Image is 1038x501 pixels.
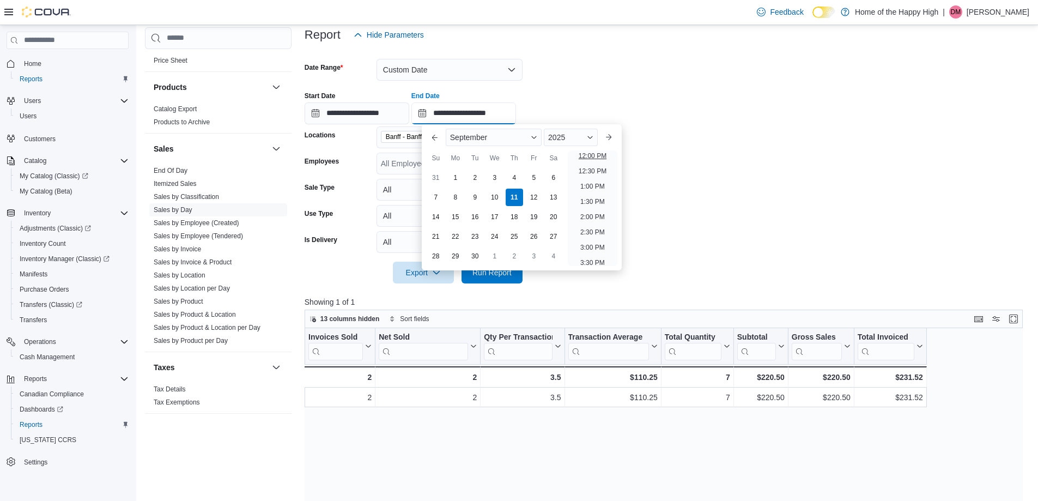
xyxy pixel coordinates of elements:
[154,362,268,373] button: Taxes
[379,391,477,404] div: 2
[486,169,503,186] div: day-3
[305,131,336,140] label: Locations
[20,456,52,469] a: Settings
[20,353,75,361] span: Cash Management
[20,270,47,279] span: Manifests
[15,268,129,281] span: Manifests
[411,102,516,124] input: Press the down key to enter a popover containing a calendar. Press the escape key to close the po...
[154,324,260,331] a: Sales by Product & Location per Day
[486,149,503,167] div: We
[484,371,561,384] div: 3.5
[154,105,197,113] span: Catalog Export
[15,433,129,446] span: Washington CCRS
[15,313,51,327] a: Transfers
[506,248,523,265] div: day-2
[506,189,523,206] div: day-11
[305,297,1030,307] p: Showing 1 of 1
[447,149,464,167] div: Mo
[426,168,563,266] div: September, 2025
[22,7,71,17] img: Cova
[2,454,133,470] button: Settings
[427,189,445,206] div: day-7
[2,371,133,387] button: Reports
[15,110,129,123] span: Users
[990,312,1003,325] button: Display options
[15,388,129,401] span: Canadian Compliance
[305,92,336,100] label: Start Date
[154,192,219,201] span: Sales by Classification
[20,154,51,167] button: Catalog
[568,391,657,404] div: $110.25
[305,63,343,72] label: Date Range
[770,7,803,17] span: Feedback
[145,164,292,352] div: Sales
[20,132,60,146] a: Customers
[15,418,47,431] a: Reports
[568,333,648,360] div: Transaction Average
[484,333,552,343] div: Qty Per Transaction
[11,267,133,282] button: Manifests
[24,156,46,165] span: Catalog
[568,333,657,360] button: Transaction Average
[11,417,133,432] button: Reports
[11,108,133,124] button: Users
[574,149,611,162] li: 12:00 PM
[305,209,333,218] label: Use Type
[568,333,648,343] div: Transaction Average
[15,388,88,401] a: Canadian Compliance
[15,298,87,311] a: Transfers (Classic)
[20,224,91,233] span: Adjustments (Classic)
[24,458,47,467] span: Settings
[154,57,187,64] a: Price Sheet
[576,195,609,208] li: 1:30 PM
[11,168,133,184] a: My Catalog (Classic)
[576,241,609,254] li: 3:00 PM
[426,129,444,146] button: Previous Month
[154,285,230,292] a: Sales by Location per Day
[15,73,47,86] a: Reports
[154,118,210,126] span: Products to Archive
[377,231,523,253] button: All
[20,112,37,120] span: Users
[664,333,730,360] button: Total Quantity
[20,75,43,83] span: Reports
[576,226,609,239] li: 2:30 PM
[506,149,523,167] div: Th
[11,349,133,365] button: Cash Management
[752,1,808,23] a: Feedback
[792,391,851,404] div: $220.50
[2,206,133,221] button: Inventory
[665,391,730,404] div: 7
[15,351,79,364] a: Cash Management
[15,403,68,416] a: Dashboards
[15,313,129,327] span: Transfers
[154,399,200,406] a: Tax Exemptions
[792,333,851,360] button: Gross Sales
[20,285,69,294] span: Purchase Orders
[466,189,484,206] div: day-9
[15,170,93,183] a: My Catalog (Classic)
[2,334,133,349] button: Operations
[379,333,468,343] div: Net Sold
[11,71,133,87] button: Reports
[737,391,785,404] div: $220.50
[486,228,503,245] div: day-24
[154,398,200,407] span: Tax Exemptions
[525,169,543,186] div: day-5
[24,135,56,143] span: Customers
[270,142,283,155] button: Sales
[466,228,484,245] div: day-23
[154,337,228,345] a: Sales by Product per Day
[154,219,239,227] a: Sales by Employee (Created)
[154,284,230,293] span: Sales by Location per Day
[379,371,477,384] div: 2
[447,208,464,226] div: day-15
[20,390,84,399] span: Canadian Compliance
[399,262,447,283] span: Export
[320,315,380,323] span: 13 columns hidden
[20,57,46,70] a: Home
[15,170,129,183] span: My Catalog (Classic)
[545,228,562,245] div: day-27
[15,433,81,446] a: [US_STATE] CCRS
